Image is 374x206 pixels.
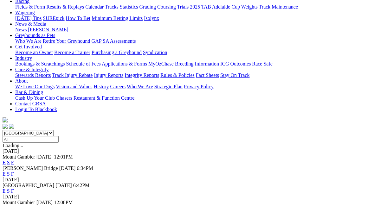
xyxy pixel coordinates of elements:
a: F [11,160,14,165]
a: We Love Our Dogs [15,84,55,89]
span: [GEOGRAPHIC_DATA] [3,183,54,188]
a: Results & Replays [46,4,84,9]
a: Isolynx [144,16,159,21]
div: [DATE] [3,194,371,200]
span: 12:01PM [54,154,73,159]
a: Contact GRSA [15,101,46,106]
a: Careers [110,84,126,89]
a: News & Media [15,21,46,27]
a: Who We Are [15,38,42,44]
a: Grading [139,4,156,9]
a: Integrity Reports [125,72,159,78]
a: Track Injury Rebate [52,72,93,78]
div: [DATE] [3,148,371,154]
span: [DATE] [36,154,53,159]
a: Login To Blackbook [15,107,57,112]
a: Stewards Reports [15,72,51,78]
span: [DATE] [59,165,76,171]
a: Chasers Restaurant & Function Centre [56,95,134,101]
a: Weights [241,4,258,9]
div: [DATE] [3,177,371,183]
a: Injury Reports [94,72,123,78]
a: MyOzChase [148,61,174,66]
a: Strategic Plan [154,84,183,89]
a: Privacy Policy [184,84,214,89]
a: Race Safe [252,61,272,66]
a: [PERSON_NAME] [28,27,68,32]
a: News [15,27,27,32]
a: Become a Trainer [54,50,90,55]
a: Trials [177,4,189,9]
div: Get Involved [15,50,371,55]
a: Breeding Information [175,61,219,66]
a: Cash Up Your Club [15,95,55,101]
div: Wagering [15,16,371,21]
span: [DATE] [55,183,72,188]
span: Mount Gambier [3,200,35,205]
a: F [11,171,14,177]
a: Calendar [85,4,104,9]
a: Bookings & Scratchings [15,61,65,66]
div: News & Media [15,27,371,33]
img: twitter.svg [9,124,14,129]
a: How To Bet [66,16,91,21]
div: Greyhounds as Pets [15,38,371,44]
a: E [3,188,6,194]
a: Greyhounds as Pets [15,33,55,38]
a: Statistics [120,4,138,9]
a: Wagering [15,10,35,15]
a: Rules & Policies [160,72,195,78]
a: Stay On Track [220,72,249,78]
span: Mount Gambier [3,154,35,159]
a: Track Maintenance [259,4,298,9]
a: Applications & Forms [102,61,147,66]
img: logo-grsa-white.png [3,117,8,122]
div: Bar & Dining [15,95,371,101]
a: Care & Integrity [15,67,49,72]
a: About [15,78,28,84]
a: S [7,160,10,165]
div: Care & Integrity [15,72,371,78]
a: Minimum Betting Limits [92,16,143,21]
span: [DATE] [36,200,53,205]
a: E [3,171,6,177]
div: About [15,84,371,90]
img: facebook.svg [3,124,8,129]
a: Become an Owner [15,50,53,55]
div: Industry [15,61,371,67]
a: Vision and Values [56,84,92,89]
a: S [7,188,10,194]
a: Industry [15,55,32,61]
a: Bar & Dining [15,90,43,95]
a: Purchasing a Greyhound [92,50,142,55]
span: 6:42PM [73,183,90,188]
a: Tracks [105,4,119,9]
a: 2025 TAB Adelaide Cup [190,4,240,9]
a: E [3,160,6,165]
span: [PERSON_NAME] Bridge [3,165,58,171]
a: S [7,171,10,177]
a: History [93,84,109,89]
a: Who We Are [127,84,153,89]
span: 12:08PM [54,200,73,205]
a: ICG Outcomes [220,61,251,66]
a: Get Involved [15,44,42,49]
a: Fact Sheets [196,72,219,78]
a: Coursing [157,4,176,9]
input: Select date [3,136,59,143]
a: SUREpick [43,16,64,21]
a: Schedule of Fees [66,61,100,66]
a: [DATE] Tips [15,16,42,21]
a: F [11,188,14,194]
div: Racing [15,4,371,10]
a: Fields & Form [15,4,45,9]
span: Loading... [3,143,23,148]
span: 6:34PM [77,165,93,171]
a: Syndication [143,50,167,55]
a: GAP SA Assessments [92,38,136,44]
a: Retire Your Greyhound [43,38,90,44]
